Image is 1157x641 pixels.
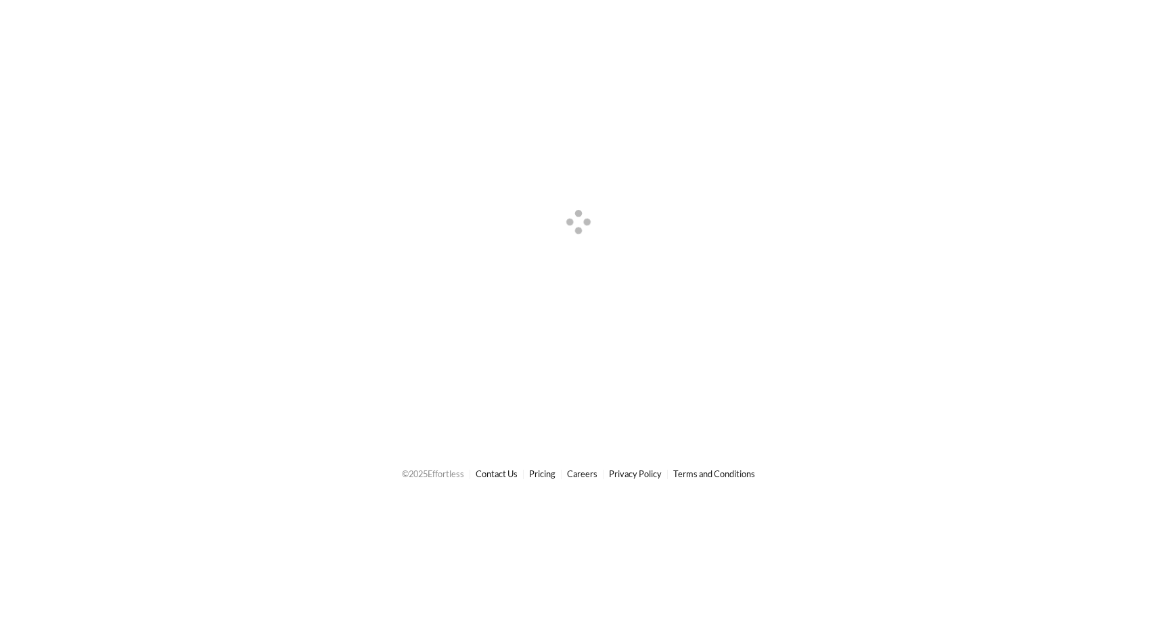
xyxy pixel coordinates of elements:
a: Privacy Policy [609,468,662,479]
a: Terms and Conditions [673,468,755,479]
a: Careers [567,468,597,479]
a: Pricing [529,468,555,479]
a: Contact Us [476,468,518,479]
span: © 2025 Effortless [402,468,464,479]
